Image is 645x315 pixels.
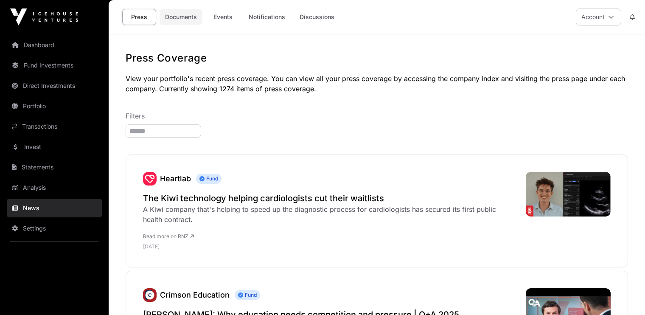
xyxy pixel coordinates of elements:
a: Heartlab [143,172,157,186]
a: Crimson Education [160,290,230,299]
img: Icehouse Ventures Logo [10,8,78,25]
a: Portfolio [7,97,102,115]
div: A Kiwi company that's helping to speed up the diagnostic process for cardiologists has secured it... [143,204,517,225]
p: [DATE] [143,243,517,250]
span: Fund [196,174,222,184]
img: output-onlinepngtools---2024-09-17T130428.988.png [143,172,157,186]
a: Analysis [7,178,102,197]
span: Fund [235,290,260,300]
a: Invest [7,138,102,156]
a: Notifications [243,9,291,25]
a: Fund Investments [7,56,102,75]
a: News [7,199,102,217]
p: Filters [126,111,628,121]
a: Read more on RNZ [143,233,194,239]
a: Settings [7,219,102,238]
h1: Press Coverage [126,51,628,65]
a: Discussions [294,9,340,25]
p: View your portfolio's recent press coverage. You can view all your press coverage by accessing th... [126,73,628,94]
a: Transactions [7,117,102,136]
a: Heartlab [160,174,191,183]
a: Press [122,9,156,25]
img: 4K35P6U_HeartLab_jpg.png [526,172,611,217]
a: Direct Investments [7,76,102,95]
button: Account [576,8,621,25]
a: Dashboard [7,36,102,54]
a: Statements [7,158,102,177]
a: Events [206,9,240,25]
a: Documents [160,9,202,25]
a: Crimson Education [143,288,157,302]
a: The Kiwi technology helping cardiologists cut their waitlists [143,192,517,204]
iframe: Chat Widget [603,274,645,315]
img: unnamed.jpg [143,288,157,302]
